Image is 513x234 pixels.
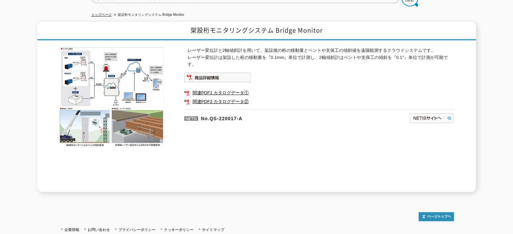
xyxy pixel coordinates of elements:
[184,76,251,81] a: 商品詳細情報システム
[118,228,155,232] a: プライバシーポリシー
[409,113,454,124] img: NETISサイトへ
[202,228,224,232] a: サイトマップ
[184,89,454,97] a: 関連PDF1 カタログデータ①
[419,212,454,221] img: トップページへ
[188,47,454,68] p: レーザー変位計と2軸傾斜計を用いて、架設後の桁の移動量とベントや支保工の傾斜値を遠隔観測するクラウドシステムです。 レーザー変位計は架設した桁の移動量を『0.1mm』単位で計測し、2軸傾斜計はベ...
[184,72,251,82] img: 商品詳細情報システム
[37,22,476,40] h1: 架設桁モニタリングシステム Bridge Monitor
[91,13,112,16] a: トップページ
[59,47,164,146] img: 架設桁モニタリングシステム Bridge Monitor
[64,228,79,232] a: 企業情報
[113,11,184,19] li: 架設桁モニタリングシステム Bridge Monitor
[184,109,344,126] p: No.QS-220017-A
[88,228,110,232] a: お問い合わせ
[164,228,194,232] a: クッキーポリシー
[184,97,454,106] a: 関連PDF2 カタログデータ②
